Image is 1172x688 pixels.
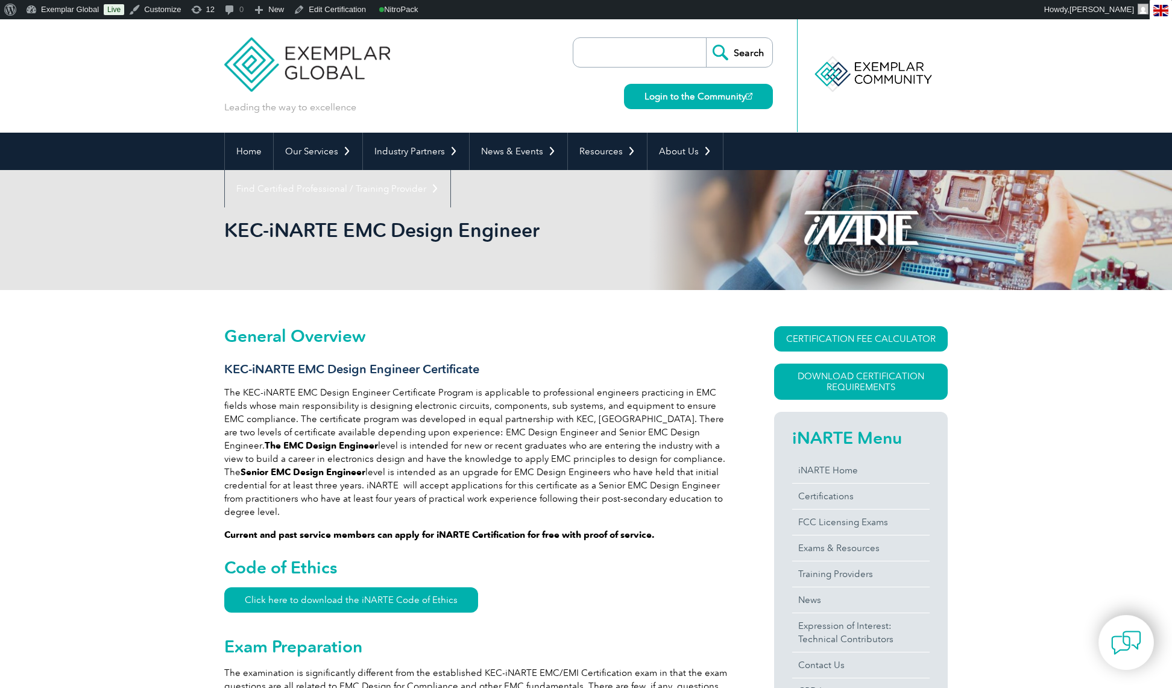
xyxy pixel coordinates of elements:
[224,529,655,540] strong: Current and past service members can apply for iNARTE Certification for free with proof of service.
[224,386,731,519] p: The KEC-iNARTE EMC Design Engineer Certificate Program is applicable to professional engineers pr...
[706,38,772,67] input: Search
[774,326,948,352] a: CERTIFICATION FEE CALCULATOR
[224,362,731,377] h3: KEC-iNARTE EMC Design Engineer Certificate
[274,133,362,170] a: Our Services
[224,218,687,242] h1: KEC-iNARTE EMC Design Engineer
[792,613,930,652] a: Expression of Interest:Technical Contributors
[470,133,567,170] a: News & Events
[792,484,930,509] a: Certifications
[363,133,469,170] a: Industry Partners
[792,428,930,447] h2: iNARTE Menu
[792,652,930,678] a: Contact Us
[224,326,731,346] h2: General Overview
[224,637,731,656] h2: Exam Preparation
[568,133,647,170] a: Resources
[792,458,930,483] a: iNARTE Home
[241,467,365,478] strong: Senior EMC Design Engineer
[647,133,723,170] a: About Us
[225,170,450,207] a: Find Certified Professional / Training Provider
[792,510,930,535] a: FCC Licensing Exams
[1111,628,1141,658] img: contact-chat.png
[746,93,752,99] img: open_square.png
[224,587,478,613] a: Click here to download the iNARTE Code of Ethics
[792,587,930,613] a: News
[1070,5,1134,14] span: [PERSON_NAME]
[792,561,930,587] a: Training Providers
[774,364,948,400] a: Download Certification Requirements
[265,440,378,451] strong: The EMC Design Engineer
[225,133,273,170] a: Home
[104,4,124,15] a: Live
[624,84,773,109] a: Login to the Community
[1153,5,1168,16] img: en
[224,19,390,92] img: Exemplar Global
[224,558,731,577] h2: Code of Ethics
[224,101,356,114] p: Leading the way to excellence
[792,535,930,561] a: Exams & Resources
